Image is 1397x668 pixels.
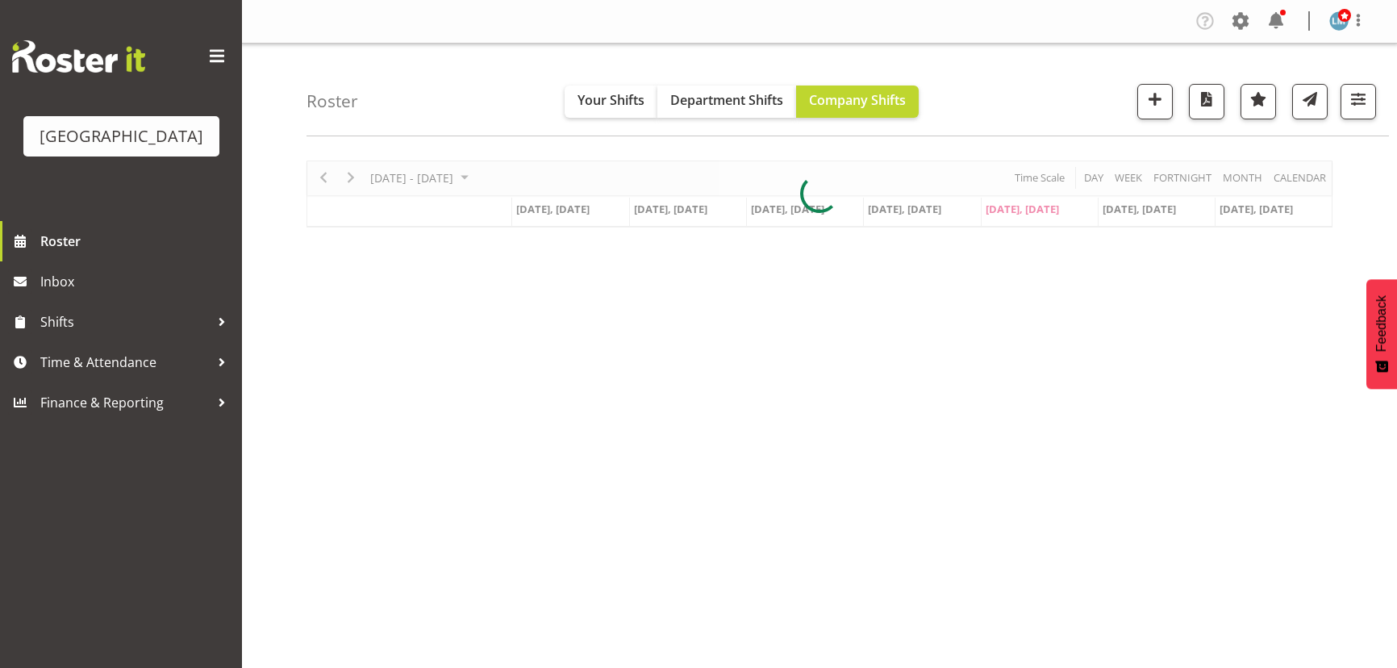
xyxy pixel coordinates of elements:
button: Send a list of all shifts for the selected filtered period to all rostered employees. [1292,84,1328,119]
span: Company Shifts [809,91,906,109]
button: Download a PDF of the roster according to the set date range. [1189,84,1224,119]
img: lesley-mckenzie127.jpg [1329,11,1349,31]
span: Roster [40,229,234,253]
button: Feedback - Show survey [1366,279,1397,389]
img: Rosterit website logo [12,40,145,73]
span: Finance & Reporting [40,390,210,415]
span: Time & Attendance [40,350,210,374]
h4: Roster [307,92,358,111]
span: Department Shifts [670,91,783,109]
span: Your Shifts [578,91,644,109]
div: [GEOGRAPHIC_DATA] [40,124,203,148]
button: Company Shifts [796,86,919,118]
span: Feedback [1374,295,1389,352]
button: Filter Shifts [1341,84,1376,119]
span: Shifts [40,310,210,334]
button: Your Shifts [565,86,657,118]
span: Inbox [40,269,234,294]
button: Highlight an important date within the roster. [1241,84,1276,119]
button: Add a new shift [1137,84,1173,119]
button: Department Shifts [657,86,796,118]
